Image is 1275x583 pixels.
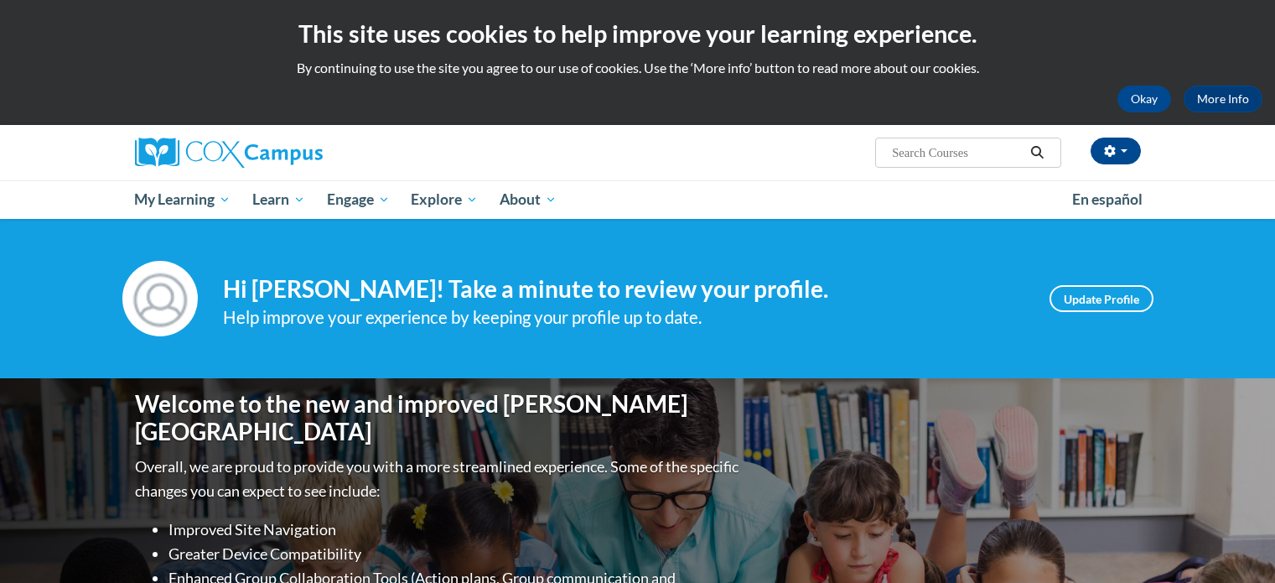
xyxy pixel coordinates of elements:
li: Greater Device Compatibility [168,542,743,566]
a: My Learning [124,180,242,219]
span: Learn [252,190,305,210]
p: Overall, we are proud to provide you with a more streamlined experience. Some of the specific cha... [135,455,743,503]
div: Main menu [110,180,1166,219]
a: En español [1061,182,1153,217]
button: Account Settings [1091,138,1141,164]
img: Cox Campus [135,138,323,168]
a: Explore [400,180,489,219]
a: More Info [1184,86,1262,112]
li: Improved Site Navigation [168,518,743,542]
h1: Welcome to the new and improved [PERSON_NAME][GEOGRAPHIC_DATA] [135,390,743,446]
img: Profile Image [122,261,198,336]
a: Learn [241,180,316,219]
a: Update Profile [1050,285,1153,312]
span: En español [1072,190,1143,208]
input: Search Courses [890,143,1024,163]
span: Engage [327,190,390,210]
span: About [500,190,557,210]
a: About [489,180,568,219]
span: My Learning [134,190,231,210]
p: By continuing to use the site you agree to our use of cookies. Use the ‘More info’ button to read... [13,59,1262,77]
div: Help improve your experience by keeping your profile up to date. [223,304,1024,331]
button: Search [1024,143,1050,163]
a: Cox Campus [135,138,454,168]
button: Okay [1117,86,1171,112]
a: Engage [316,180,401,219]
h4: Hi [PERSON_NAME]! Take a minute to review your profile. [223,275,1024,304]
span: Explore [411,190,478,210]
h2: This site uses cookies to help improve your learning experience. [13,17,1262,50]
iframe: Button to launch messaging window [1208,516,1262,570]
